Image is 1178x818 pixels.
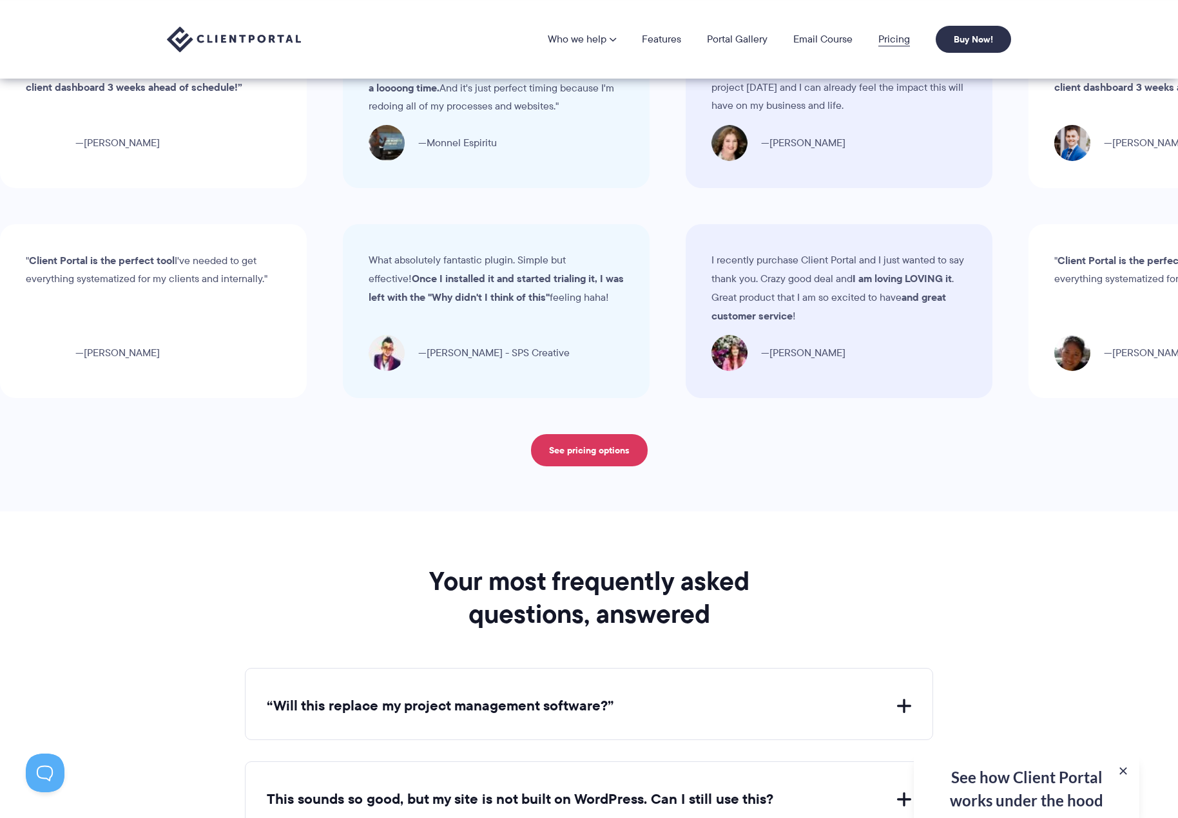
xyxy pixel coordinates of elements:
blockquote: What absolutely fantastic plugin. Simple but effective! feeling haha! [369,251,624,307]
a: Buy Now! [936,26,1011,53]
img: Richard Walsh [36,125,72,161]
a: Features [642,34,681,44]
span: [PERSON_NAME] [761,344,845,362]
img: Evangeline Gersich [26,335,62,371]
a: See pricing options [531,434,648,466]
span: Monnel Espiritu [429,134,507,152]
h2: Your most frequently asked questions, answered [388,565,790,630]
button: “Will this replace my project management software?” [267,696,911,716]
span: [PERSON_NAME] [771,134,856,152]
a: Pricing [878,34,910,44]
img: Sam Sedgeman - SPS Creative [369,335,405,371]
button: This sounds so good, but my site is not built on WordPress. Can I still use this? [267,790,911,810]
img: Evangeline Gersich [1054,335,1090,371]
strong: Client Portal is the perfect tool [29,252,175,268]
strong: I am loving LOVING it [853,271,952,286]
a: Portal Gallery [707,34,768,44]
img: Monnel Espiritu [379,125,415,161]
strong: Once I installed it and started trialing it, I was left with the "Why didn't I think of this" [369,271,624,305]
blockquote: I recently purchase Client Portal and I just wanted to say thank you. Crazy good deal and . Great... [711,251,967,325]
span: [PERSON_NAME] [86,134,170,152]
blockquote: " I've needed to get everything systematized for my clients and internally." [26,251,281,288]
img: Katrina Upton [711,335,748,371]
a: Email Course [793,34,853,44]
a: Who we help [548,34,616,44]
span: [PERSON_NAME] [75,344,160,362]
iframe: Toggle Customer Support [26,754,64,792]
img: Loma Nelson [722,125,758,161]
span: [PERSON_NAME] - SPS Creative [418,344,570,362]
